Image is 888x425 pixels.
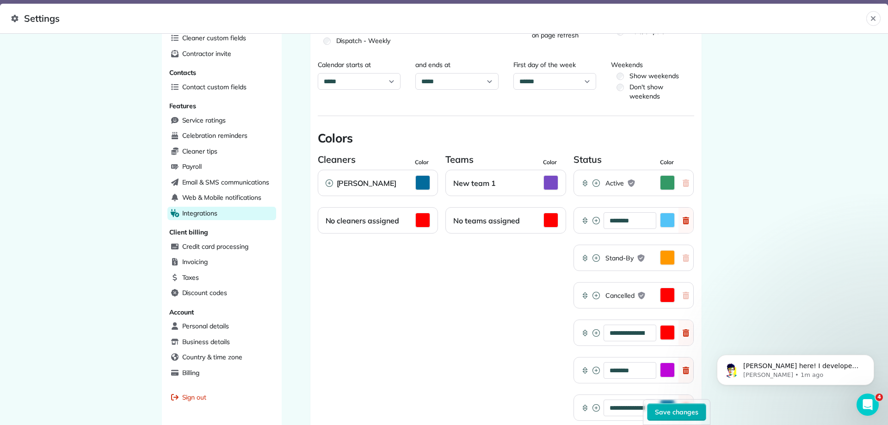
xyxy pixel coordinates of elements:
legend: Weekends [611,60,694,69]
span: Discount codes [182,288,227,297]
label: First day of the week [513,60,597,69]
label: and ends at [415,60,499,69]
span: Integrations [182,209,218,218]
a: Celebration reminders [167,129,276,143]
a: Service ratings [167,114,276,128]
button: Activate Color Picker [660,175,675,190]
span: Color [415,159,429,166]
span: Cleaner tips [182,147,218,156]
a: Taxes [167,271,276,285]
h3: Cleaners [318,153,356,166]
button: Activate Color Picker [660,250,675,265]
h2: No teams assigned [453,215,519,226]
a: Web & Mobile notifications [167,191,276,205]
h2: Colors [318,131,694,146]
h3: Teams [445,153,474,166]
button: Activate Color Picker [660,288,675,302]
button: Activate Color Picker [415,213,430,228]
a: Email & SMS communications [167,176,276,190]
a: Country & time zone [167,351,276,364]
h2: [PERSON_NAME] [333,178,416,189]
a: Integrations [167,207,276,221]
span: Client billing [169,228,208,236]
span: Invoicing [182,257,208,266]
span: Taxes [182,273,199,282]
a: Cleaner custom fields [167,31,276,45]
span: Country & time zone [182,352,242,362]
button: Activate Color Picker [660,363,675,377]
span: Payroll [182,162,202,171]
div: Activate Color Picker [573,207,694,234]
span: Settings [11,11,866,26]
a: Invoicing [167,255,276,269]
span: Sign out [182,393,207,402]
div: Stand-ByActivate Color Picker [573,245,694,271]
button: Close [866,11,881,26]
button: Activate Color Picker [415,175,430,190]
span: Web & Mobile notifications [182,193,261,202]
div: CancelledActivate Color Picker [573,282,694,308]
label: Show weekends [611,71,694,80]
a: Discount codes [167,286,276,300]
button: Activate Color Picker [543,175,558,190]
div: ActiveActivate Color Picker [573,170,694,196]
span: Celebration reminders [182,131,247,140]
div: Activate Color Picker [573,394,694,421]
a: Business details [167,335,276,349]
label: Dispatch - Weekly [318,36,401,45]
span: Contacts [169,68,197,77]
div: No teams assigned Color Card [445,207,566,234]
span: Cancelled [605,291,635,300]
a: Payroll [167,160,276,174]
span: Color [543,159,557,166]
span: Stand-By [605,253,634,263]
label: Don't show weekends [611,82,694,101]
span: Color [660,159,674,166]
span: Contact custom fields [182,82,247,92]
span: Features [169,102,197,110]
span: Billing [182,368,200,377]
span: Email & SMS communications [182,178,269,187]
div: Activate Color Picker [573,357,694,383]
span: 4 [876,394,883,401]
h2: New team 1 [453,178,496,189]
iframe: Intercom notifications message [703,335,888,400]
a: Credit card processing [167,240,276,254]
a: Sign out [167,391,276,405]
span: Business details [182,337,230,346]
iframe: Intercom live chat [857,394,879,416]
a: Contractor invite [167,47,276,61]
button: Activate Color Picker [660,213,675,228]
span: Credit card processing [182,242,248,251]
a: Contact custom fields [167,80,276,94]
label: Calendar starts at [318,60,401,69]
a: Personal details [167,320,276,333]
div: Activate Color Picker [573,320,694,346]
span: Contractor invite [182,49,231,58]
a: Cleaner tips [167,145,276,159]
button: Activate Color Picker [543,213,558,228]
span: Service ratings [182,116,226,125]
h2: No cleaners assigned [326,215,399,226]
span: Active [605,179,624,188]
span: Personal details [182,321,229,331]
div: New team 1 Color Card [445,170,566,196]
p: Message from Alexandre, sent 1m ago [40,36,160,44]
div: No cleaners assigned Color Card [318,207,438,234]
button: Save changes [647,403,706,421]
span: [PERSON_NAME] here! I developed the software you're currently trialing (though I have help now!) ... [40,27,159,126]
h3: Status [573,153,602,166]
span: Save changes [655,407,698,417]
a: Billing [167,366,276,380]
span: Account [169,308,194,316]
span: Cleaner custom fields [182,33,246,43]
button: Activate Color Picker [660,325,675,340]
